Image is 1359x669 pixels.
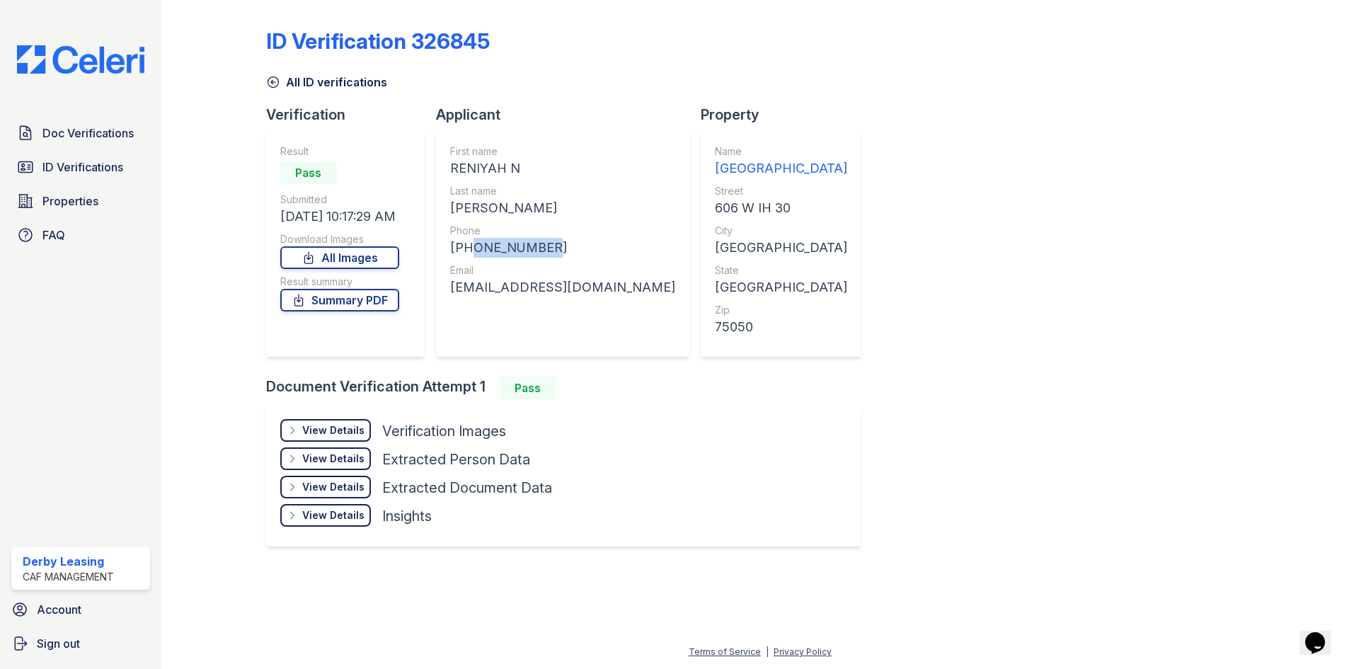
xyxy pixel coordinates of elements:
div: State [715,263,847,278]
a: Privacy Policy [774,646,832,657]
span: Properties [42,193,98,210]
div: Pass [280,161,337,184]
div: Applicant [436,105,701,125]
a: Terms of Service [689,646,761,657]
div: Extracted Person Data [382,450,530,469]
img: CE_Logo_Blue-a8612792a0a2168367f1c8372b55b34899dd931a85d93a1a3d3e32e68fde9ad4.png [6,45,156,74]
a: ID Verifications [11,153,150,181]
div: Document Verification Attempt 1 [266,377,873,399]
div: Property [701,105,873,125]
div: View Details [302,452,365,466]
div: View Details [302,423,365,438]
span: FAQ [42,227,65,244]
div: [PERSON_NAME] [450,198,675,218]
div: [GEOGRAPHIC_DATA] [715,238,847,258]
div: View Details [302,508,365,522]
div: Result [280,144,399,159]
a: All Images [280,246,399,269]
div: Verification Images [382,421,506,441]
div: [PHONE_NUMBER] [450,238,675,258]
div: Zip [715,303,847,317]
div: CAF Management [23,570,114,584]
div: Pass [500,377,556,399]
a: Name [GEOGRAPHIC_DATA] [715,144,847,178]
div: | [766,646,769,657]
iframe: chat widget [1300,612,1345,655]
div: RENIYAH N [450,159,675,178]
div: Insights [382,506,432,526]
a: Properties [11,187,150,215]
a: Sign out [6,629,156,658]
div: [GEOGRAPHIC_DATA] [715,278,847,297]
div: Extracted Document Data [382,478,552,498]
span: Account [37,601,81,618]
a: Summary PDF [280,289,399,311]
div: First name [450,144,675,159]
div: Verification [266,105,436,125]
span: ID Verifications [42,159,123,176]
div: [GEOGRAPHIC_DATA] [715,159,847,178]
span: Doc Verifications [42,125,134,142]
div: 606 W IH 30 [715,198,847,218]
div: Derby Leasing [23,553,114,570]
a: Account [6,595,156,624]
div: ID Verification 326845 [266,28,490,54]
div: Last name [450,184,675,198]
div: [DATE] 10:17:29 AM [280,207,399,227]
div: 75050 [715,317,847,337]
div: Submitted [280,193,399,207]
div: Phone [450,224,675,238]
div: Name [715,144,847,159]
div: Download Images [280,232,399,246]
div: [EMAIL_ADDRESS][DOMAIN_NAME] [450,278,675,297]
a: Doc Verifications [11,119,150,147]
span: Sign out [37,635,80,652]
div: Street [715,184,847,198]
div: View Details [302,480,365,494]
div: City [715,224,847,238]
div: Result summary [280,275,399,289]
a: All ID verifications [266,74,387,91]
div: Email [450,263,675,278]
a: FAQ [11,221,150,249]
